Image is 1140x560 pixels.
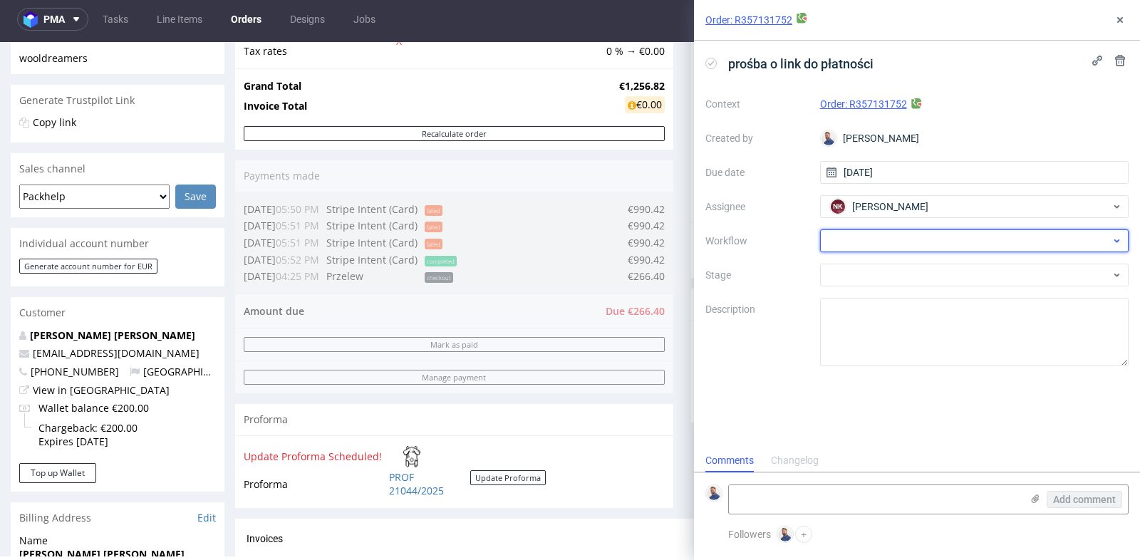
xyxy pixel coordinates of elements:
span: Followers [728,529,771,540]
div: 2 LI issue express [725,279,803,311]
img: Michał Rachański [822,131,836,145]
strong: Grand Total [244,37,301,51]
a: Copy link [33,73,76,87]
img: regular_mini_magick20241106-125-nyamd5.jpg [700,193,717,210]
span: prośba o link do płatności [722,52,879,76]
div: wooldreamers [19,9,216,24]
a: Order: R357131752 [820,98,907,110]
label: Context [705,95,809,113]
button: Invoice [1064,488,1118,505]
figcaption: NK [831,199,845,214]
input: Save [175,142,216,167]
span: Tasks [700,255,726,269]
img: Michał Rachański [707,486,721,500]
a: [EMAIL_ADDRESS][DOMAIN_NAME] [33,304,199,318]
button: Top up Wallet [19,421,96,441]
span: Invoices [247,491,283,502]
div: Billing Address [11,460,224,492]
img: zajaczek-pedzacy-do-dpd-50912b33c9f0cf04889818cb7e4234131e27ccbeaeb21583f754ff8c3c42b55e.gif [403,404,420,425]
button: Send [1082,193,1121,213]
strong: €1,256.82 [619,37,665,51]
div: [DATE] [1063,286,1118,304]
a: Order: R357131752 [705,13,792,27]
div: Sales channel [11,111,224,142]
label: Workflow [705,232,809,249]
div: Comments [705,450,754,472]
label: Created by [705,130,809,147]
div: prośba o link do płatności [725,317,839,334]
td: Tax rates [244,1,603,18]
img: Michał Rachański [778,527,792,541]
td: Proforma [244,427,385,457]
div: Customer [11,255,224,286]
span: [PERSON_NAME] [852,199,928,214]
a: View all [1091,256,1121,269]
label: Due date [705,164,809,181]
span: Expires [DATE] [38,393,149,407]
a: [PERSON_NAME] [PERSON_NAME] [30,286,195,300]
span: Wallet balance €200.00 [38,359,149,373]
label: Assignee [705,198,809,215]
div: Client contacted [726,282,788,294]
a: Tasks [94,8,137,31]
div: [PERSON_NAME] [820,127,1129,150]
button: Update Proforma [470,428,546,443]
a: Orders [222,8,270,31]
div: Proforma [235,362,673,393]
div: €0.00 [625,54,665,71]
button: Recalculate order [244,84,665,99]
label: Stage [705,266,809,284]
div: Individual account number [11,186,224,217]
figcaption: MR [1102,288,1116,302]
div: Generate Trustpilot Link [11,43,224,74]
span: Invoice [1069,491,1112,502]
strong: [PERSON_NAME] [PERSON_NAME] [19,505,185,519]
label: Description [705,301,809,363]
strong: Invoice Total [244,57,307,71]
div: Set due date [1035,317,1118,334]
div: Changelog [771,450,819,472]
span: Name [19,492,216,506]
span: Chargeback: €200.00 [38,379,149,393]
p: Update Proforma Scheduled! [244,408,382,422]
button: + [795,526,812,543]
a: Jobs [345,8,384,31]
button: Generate account number for EUR [19,217,157,232]
a: Edit [197,469,216,483]
input: Type to create new task [703,349,1118,372]
a: PROF 21044/2025 [389,428,470,456]
td: 0 % → €0.00 [603,1,665,18]
span: [GEOGRAPHIC_DATA] [130,323,243,336]
a: Designs [281,8,333,31]
a: View in [GEOGRAPHIC_DATA] [33,341,170,355]
span: pma [43,14,65,24]
span: [PHONE_NUMBER] [19,323,119,336]
a: Line Items [148,8,211,31]
img: logo [24,11,43,28]
button: pma [17,8,88,31]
